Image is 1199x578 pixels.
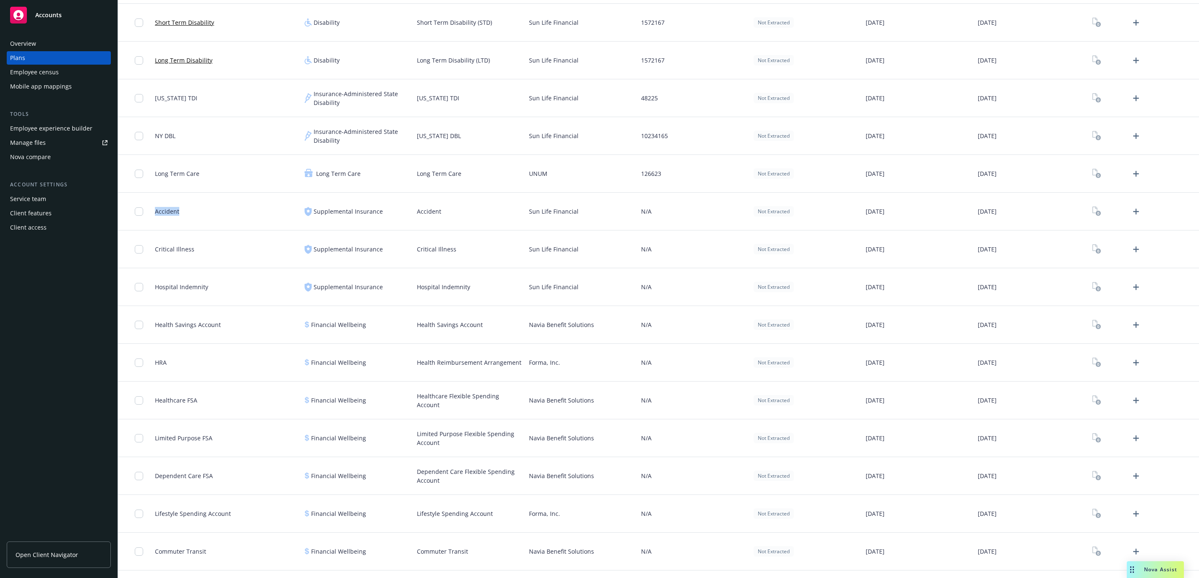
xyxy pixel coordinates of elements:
div: Not Extracted [754,282,794,292]
span: Sun Life Financial [529,245,579,254]
div: Not Extracted [754,471,794,481]
a: Upload Plan Documents [1129,432,1143,445]
a: Manage files [7,136,111,149]
span: Disability [314,18,340,27]
span: Sun Life Financial [529,207,579,216]
span: Sun Life Financial [529,131,579,140]
a: Upload Plan Documents [1129,205,1143,218]
a: View Plan Documents [1090,545,1104,558]
span: Forma, Inc. [529,358,560,367]
a: View Plan Documents [1090,356,1104,369]
div: Nova compare [10,150,51,164]
div: Tools [7,110,111,118]
div: Not Extracted [754,131,794,141]
span: Sun Life Financial [529,18,579,27]
span: [DATE] [866,18,885,27]
span: [DATE] [978,94,997,102]
a: Upload Plan Documents [1129,243,1143,256]
span: N/A [641,471,652,480]
a: Employee census [7,65,111,79]
input: Toggle Row Selected [135,396,143,405]
span: [DATE] [866,207,885,216]
div: Drag to move [1127,561,1137,578]
a: Accounts [7,3,111,27]
a: View Plan Documents [1090,243,1104,256]
span: [DATE] [866,396,885,405]
span: Long Term Care [417,169,461,178]
a: Upload Plan Documents [1129,318,1143,332]
span: Dependent Care Flexible Spending Account [417,467,522,485]
span: [DATE] [978,169,997,178]
button: Nova Assist [1127,561,1184,578]
a: View Plan Documents [1090,54,1104,67]
span: 1572167 [641,56,665,65]
span: Financial Wellbeing [311,358,366,367]
span: Lifestyle Spending Account [417,509,493,518]
span: [DATE] [866,547,885,556]
a: Nova compare [7,150,111,164]
span: [DATE] [866,358,885,367]
span: Sun Life Financial [529,282,579,291]
span: Financial Wellbeing [311,547,366,556]
div: Not Extracted [754,433,794,443]
span: N/A [641,547,652,556]
span: Financial Wellbeing [311,320,366,329]
span: Accident [155,207,179,216]
span: Navia Benefit Solutions [529,320,594,329]
span: 1572167 [641,18,665,27]
input: Toggle Row Selected [135,207,143,216]
span: [DATE] [978,56,997,65]
a: Upload Plan Documents [1129,167,1143,180]
a: Upload Plan Documents [1129,129,1143,143]
span: [DATE] [978,358,997,367]
span: [US_STATE] DBL [417,131,461,140]
span: [DATE] [866,471,885,480]
div: Client access [10,221,47,234]
span: N/A [641,282,652,291]
a: View Plan Documents [1090,507,1104,520]
span: Forma, Inc. [529,509,560,518]
a: Client access [7,221,111,234]
span: Limited Purpose Flexible Spending Account [417,429,522,447]
a: View Plan Documents [1090,167,1104,180]
span: Long Term Disability (LTD) [417,56,490,65]
a: Overview [7,37,111,50]
span: Lifestyle Spending Account [155,509,231,518]
span: Insurance-Administered State Disability [314,127,410,145]
span: Navia Benefit Solutions [529,434,594,442]
input: Toggle Row Selected [135,472,143,480]
span: Commuter Transit [155,547,206,556]
div: Overview [10,37,36,50]
div: Not Extracted [754,93,794,103]
span: N/A [641,245,652,254]
span: Hospital Indemnity [417,282,470,291]
span: [DATE] [978,245,997,254]
a: View Plan Documents [1090,92,1104,105]
div: Not Extracted [754,244,794,254]
a: View Plan Documents [1090,318,1104,332]
div: Not Extracted [754,206,794,217]
span: Financial Wellbeing [311,471,366,480]
span: Healthcare Flexible Spending Account [417,392,522,409]
span: [DATE] [866,434,885,442]
span: [US_STATE] TDI [417,94,459,102]
a: Upload Plan Documents [1129,545,1143,558]
span: 126623 [641,169,661,178]
input: Toggle Row Selected [135,132,143,140]
input: Toggle Row Selected [135,56,143,65]
span: Sun Life Financial [529,94,579,102]
span: [DATE] [978,131,997,140]
div: Not Extracted [754,319,794,330]
span: Hospital Indemnity [155,282,208,291]
span: Dependent Care FSA [155,471,213,480]
div: Service team [10,192,46,206]
input: Toggle Row Selected [135,94,143,102]
span: Health Savings Account [155,320,221,329]
span: Critical Illness [417,245,456,254]
span: Short Term Disability (STD) [417,18,492,27]
span: Navia Benefit Solutions [529,396,594,405]
span: [DATE] [978,471,997,480]
div: Mobile app mappings [10,80,72,93]
span: 48225 [641,94,658,102]
div: Not Extracted [754,546,794,557]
